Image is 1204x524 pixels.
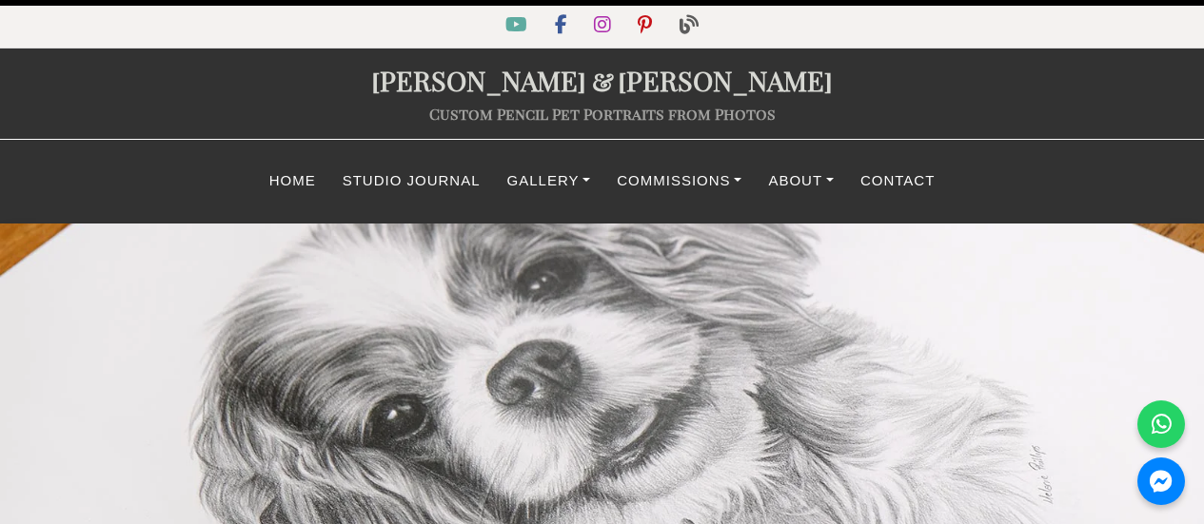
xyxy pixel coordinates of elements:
[668,18,710,34] a: Blog
[429,104,776,124] a: Custom Pencil Pet Portraits from Photos
[603,163,755,200] a: Commissions
[755,163,847,200] a: About
[329,163,494,200] a: Studio Journal
[582,18,626,34] a: Instagram
[1137,457,1185,505] a: Messenger
[543,18,582,34] a: Facebook
[586,62,618,98] span: &
[847,163,948,200] a: Contact
[494,18,543,34] a: YouTube
[256,163,329,200] a: Home
[494,163,604,200] a: Gallery
[1137,400,1185,448] a: WhatsApp
[626,18,667,34] a: Pinterest
[371,62,833,98] a: [PERSON_NAME]&[PERSON_NAME]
